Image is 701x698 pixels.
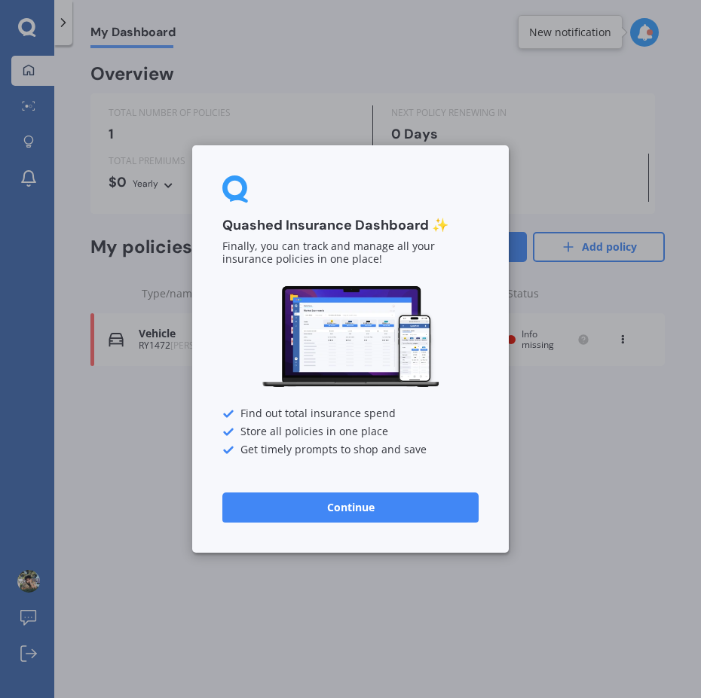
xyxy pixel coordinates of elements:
[222,241,479,267] p: Finally, you can track and manage all your insurance policies in one place!
[222,492,479,523] button: Continue
[222,217,479,234] h3: Quashed Insurance Dashboard ✨
[222,444,479,456] div: Get timely prompts to shop and save
[222,408,479,420] div: Find out total insurance spend
[260,284,441,390] img: Dashboard
[222,426,479,438] div: Store all policies in one place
